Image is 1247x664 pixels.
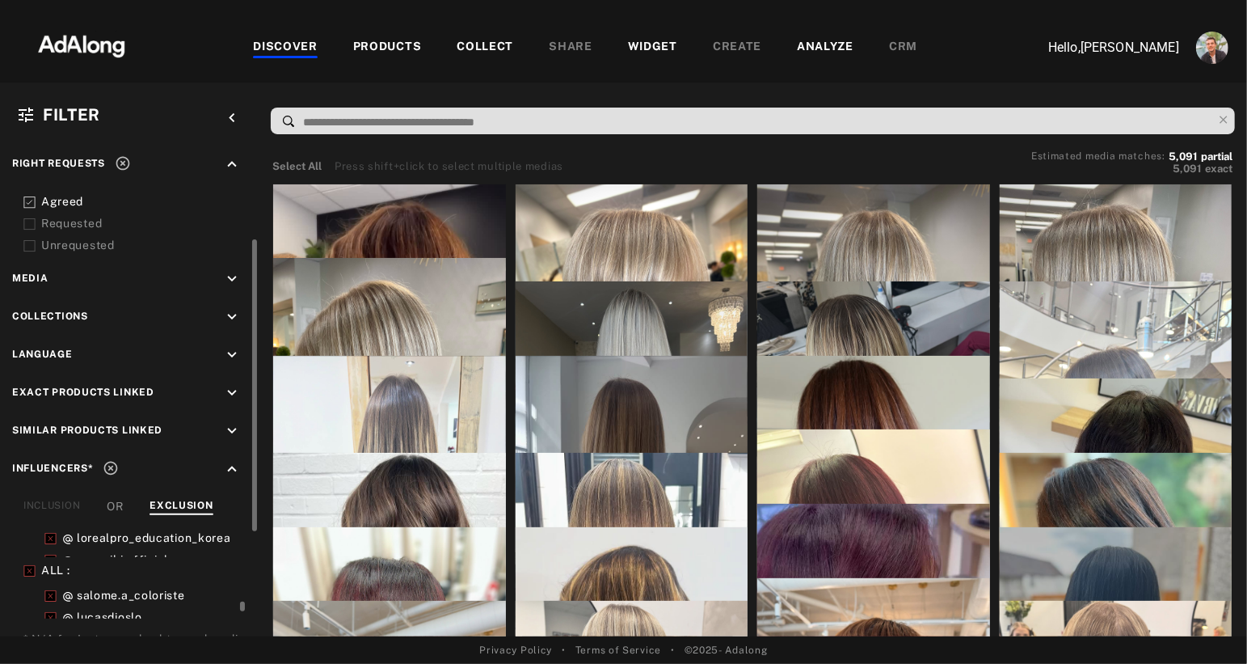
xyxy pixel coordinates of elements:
[223,270,241,288] i: keyboard_arrow_down
[223,109,241,127] i: keyboard_arrow_left
[272,159,322,175] button: Select All
[77,589,185,602] span: salome.a_coloriste
[713,38,761,57] div: CREATE
[1017,38,1179,57] p: Hello, [PERSON_NAME]
[1173,163,1202,175] span: 5,091
[41,237,246,254] div: Unrequested
[12,273,48,284] span: Media
[150,498,213,515] div: EXCLUSION
[253,38,318,57] div: DISCOVER
[12,349,73,360] span: Language
[223,308,241,326] i: keyboard_arrow_down
[43,105,100,125] span: Filter
[12,463,93,474] span: Influencers*
[1031,150,1165,162] span: Estimated media matches:
[353,38,422,57] div: PRODUCTS
[335,159,563,175] div: Press shift+click to select multiple medias
[12,425,162,436] span: Similar Products Linked
[11,20,153,69] img: 63233d7d88ed69de3c212112c67096b6.png
[223,422,241,440] i: keyboard_arrow_down
[457,38,513,57] div: COLLECT
[479,643,552,658] a: Privacy Policy
[562,643,566,658] span: •
[77,553,168,566] span: soonsiki.official
[1166,586,1247,664] iframe: Chat Widget
[671,643,675,658] span: •
[12,311,88,322] span: Collections
[1031,161,1232,177] button: 5,091exact
[23,498,80,515] div: INCLUSION
[223,384,241,402] i: keyboard_arrow_down
[1192,27,1232,68] button: Account settings
[1169,153,1232,161] button: 5,091partial
[41,193,246,210] div: Agreed
[575,643,661,658] a: Terms of Service
[1196,32,1228,64] img: ACg8ocLjEk1irI4XXb49MzUGwa4F_C3PpCyg-3CPbiuLEZrYEA=s96-c
[107,498,123,515] span: OR
[223,346,241,364] i: keyboard_arrow_down
[12,387,154,398] span: Exact Products Linked
[628,38,677,57] div: WIDGET
[41,215,246,232] div: Requested
[23,631,246,648] div: * N/A for Instagram hashtagged media
[223,155,241,173] i: keyboard_arrow_up
[797,38,853,57] div: ANALYZE
[889,38,917,57] div: CRM
[549,38,592,57] div: SHARE
[223,460,241,478] i: keyboard_arrow_up
[12,158,105,169] span: Right Requests
[77,531,231,544] span: lorealpro_education_korea
[41,562,246,579] div: ALL :
[1169,150,1198,163] span: 5,091
[77,611,142,624] span: lucasdioslo
[685,643,768,658] span: © 2025 - Adalong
